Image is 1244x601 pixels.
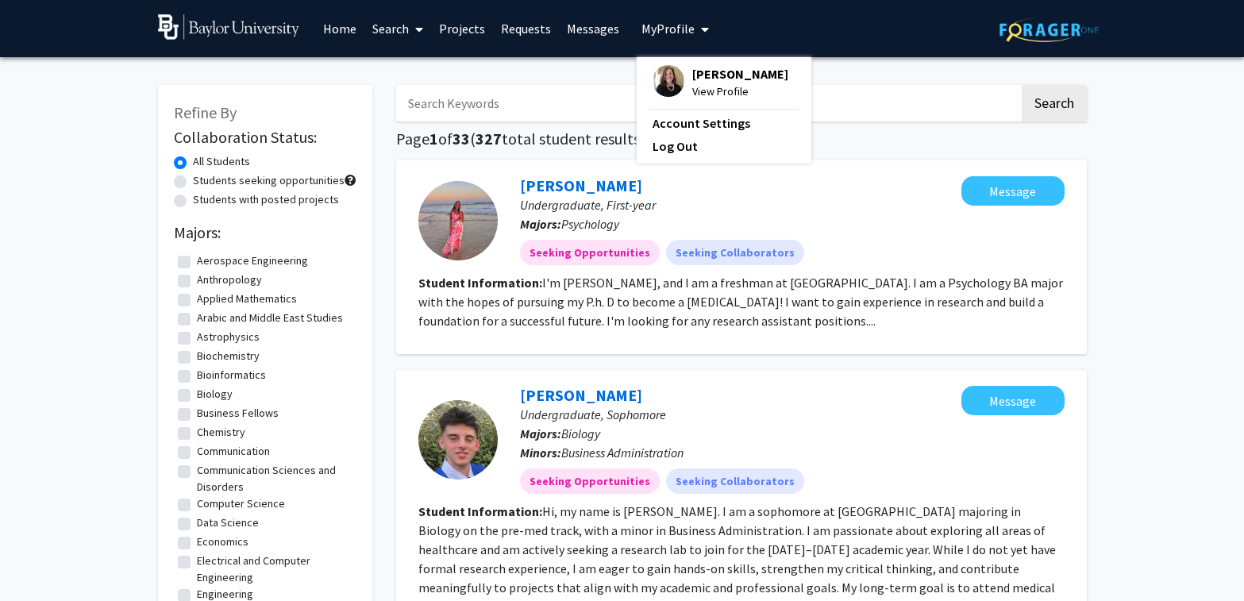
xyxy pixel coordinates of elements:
h1: Page of ( total student results) [396,129,1087,148]
label: Students seeking opportunities [193,172,345,189]
a: Search [364,1,431,56]
span: 327 [476,129,502,148]
label: Communication Sciences and Disorders [197,462,352,495]
span: View Profile [692,83,788,100]
h2: Majors: [174,223,356,242]
h2: Collaboration Status: [174,128,356,147]
span: Business Administration [561,445,684,460]
mat-chip: Seeking Opportunities [520,468,660,494]
a: Messages [559,1,627,56]
b: Student Information: [418,503,542,519]
span: 33 [453,129,470,148]
button: Search [1022,85,1087,121]
a: Requests [493,1,559,56]
button: Message Lillian Odle [961,176,1065,206]
img: Profile Picture [653,65,684,97]
label: Anthropology [197,272,262,288]
label: Astrophysics [197,329,260,345]
button: Message Alexander Grubbs [961,386,1065,415]
label: Aerospace Engineering [197,252,308,269]
b: Majors: [520,426,561,441]
mat-chip: Seeking Opportunities [520,240,660,265]
b: Majors: [520,216,561,232]
label: All Students [193,153,250,170]
label: Bioinformatics [197,367,266,383]
label: Arabic and Middle East Studies [197,310,343,326]
img: ForagerOne Logo [999,17,1099,42]
label: Chemistry [197,424,245,441]
span: 1 [429,129,438,148]
b: Student Information: [418,275,542,291]
mat-chip: Seeking Collaborators [666,240,804,265]
label: Biology [197,386,233,403]
div: Profile Picture[PERSON_NAME]View Profile [653,65,788,100]
label: Students with posted projects [193,191,339,208]
a: Home [315,1,364,56]
label: Electrical and Computer Engineering [197,553,352,586]
fg-read-more: I'm [PERSON_NAME], and I am a freshman at [GEOGRAPHIC_DATA]. I am a Psychology BA major with the ... [418,275,1063,329]
label: Computer Science [197,495,285,512]
span: My Profile [641,21,695,37]
label: Business Fellows [197,405,279,422]
label: Data Science [197,514,259,531]
input: Search Keywords [396,85,1019,121]
a: [PERSON_NAME] [520,385,642,405]
span: Undergraduate, First-year [520,197,656,213]
label: Economics [197,534,248,550]
span: Undergraduate, Sophomore [520,406,666,422]
label: Applied Mathematics [197,291,297,307]
a: [PERSON_NAME] [520,175,642,195]
a: Projects [431,1,493,56]
span: Biology [561,426,600,441]
span: [PERSON_NAME] [692,65,788,83]
span: Psychology [561,216,619,232]
b: Minors: [520,445,561,460]
label: Biochemistry [197,348,260,364]
a: Account Settings [653,114,795,133]
span: Refine By [174,102,237,122]
a: Log Out [653,137,795,156]
label: Communication [197,443,270,460]
img: Baylor University Logo [158,14,300,40]
iframe: Chat [12,530,67,589]
mat-chip: Seeking Collaborators [666,468,804,494]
